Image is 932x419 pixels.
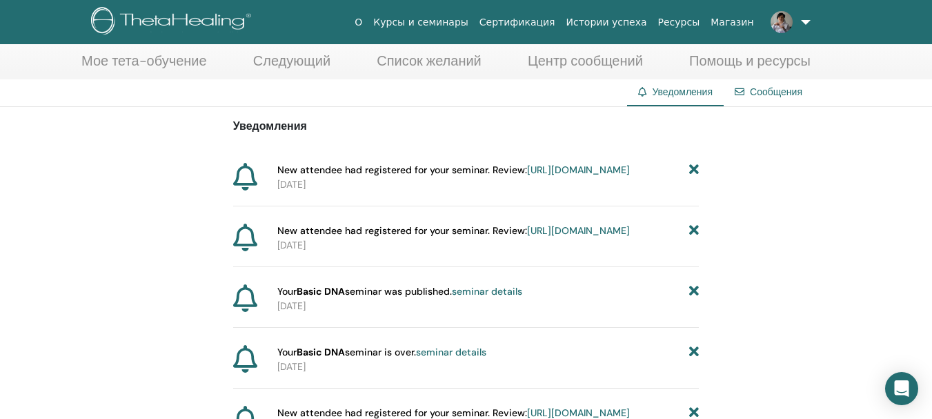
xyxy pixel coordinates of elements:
a: [URL][DOMAIN_NAME] [527,407,630,419]
span: Your seminar was published. [277,284,522,299]
a: Курсы и семинары [368,10,474,35]
a: Магазин [705,10,759,35]
a: seminar details [452,285,522,298]
p: Уведомления [233,118,700,135]
a: Ресурсы [653,10,706,35]
a: Центр сообщений [528,52,643,79]
a: Следующий [253,52,330,79]
a: seminar details [416,346,486,358]
span: New attendee had registered for your seminar. Review: [277,224,630,238]
strong: Basic DNA [297,285,345,298]
p: [DATE] [277,238,699,253]
a: [URL][DOMAIN_NAME] [527,164,630,176]
img: logo.png [91,7,256,38]
span: Уведомления [652,86,713,98]
p: [DATE] [277,177,699,192]
a: Сообщения [750,86,802,98]
strong: Basic DNA [297,346,345,358]
span: Your seminar is over. [277,345,486,360]
a: Помощь и ресурсы [689,52,811,79]
a: Истории успеха [561,10,653,35]
div: Open Intercom Messenger [885,372,918,405]
a: Сертификация [474,10,561,35]
a: [URL][DOMAIN_NAME] [527,224,630,237]
a: О [349,10,368,35]
p: [DATE] [277,299,699,313]
span: New attendee had registered for your seminar. Review: [277,163,630,177]
p: [DATE] [277,360,699,374]
a: Список желаний [377,52,482,79]
a: Мое тета-обучение [81,52,207,79]
img: default.jpg [771,11,793,33]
